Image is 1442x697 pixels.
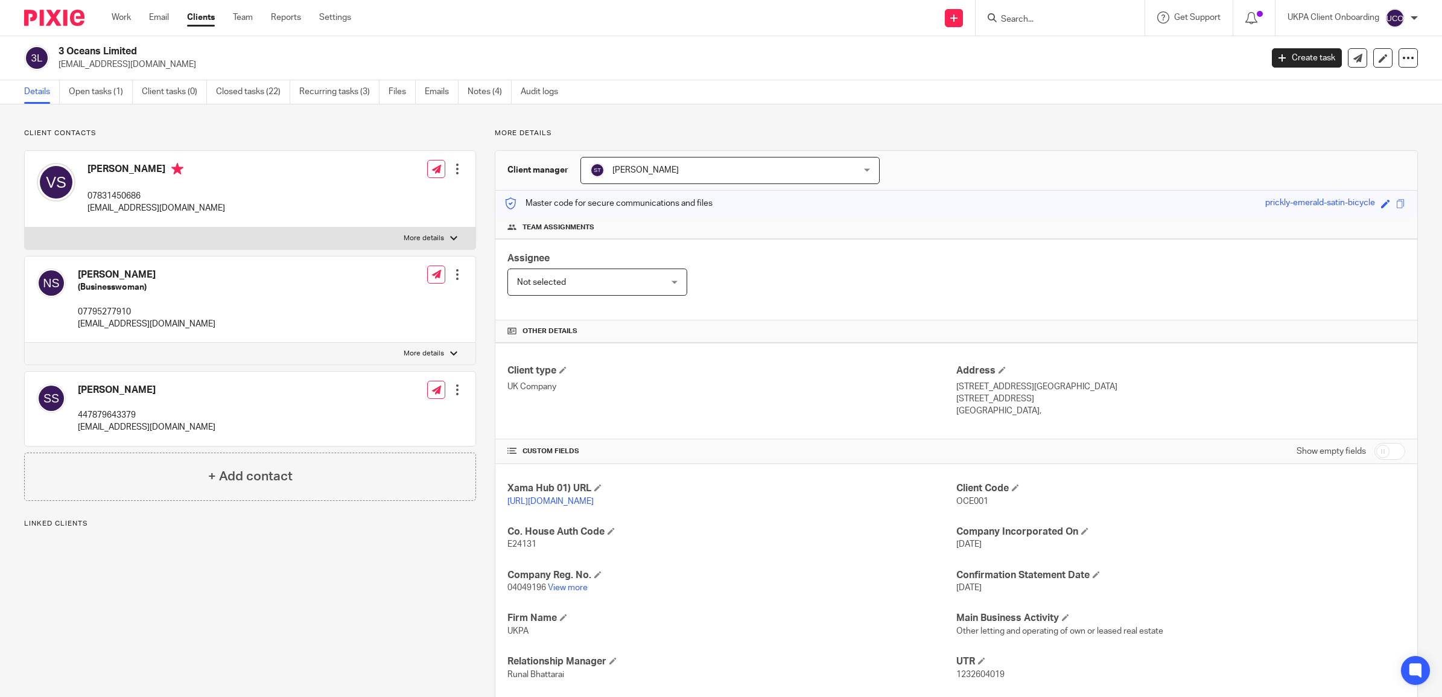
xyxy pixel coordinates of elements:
h4: Relationship Manager [507,655,956,668]
p: Client contacts [24,129,476,138]
span: UKPA [507,627,529,635]
a: Create task [1272,48,1342,68]
p: [STREET_ADDRESS][GEOGRAPHIC_DATA] [956,381,1405,393]
h5: (Businesswoman) [78,281,215,293]
p: 447879643379 [78,409,215,421]
img: svg%3E [24,45,49,71]
img: svg%3E [37,269,66,298]
h3: Client manager [507,164,568,176]
p: 07831450686 [87,190,225,202]
span: Other details [522,326,577,336]
p: [EMAIL_ADDRESS][DOMAIN_NAME] [78,421,215,433]
h4: [PERSON_NAME] [87,163,225,178]
span: [DATE] [956,584,982,592]
a: [URL][DOMAIN_NAME] [507,497,594,506]
span: [DATE] [956,540,982,549]
a: Settings [319,11,351,24]
a: Clients [187,11,215,24]
span: E24131 [507,540,536,549]
img: svg%3E [37,163,75,202]
img: Pixie [24,10,84,26]
a: Reports [271,11,301,24]
h4: Main Business Activity [956,612,1405,625]
p: More details [495,129,1418,138]
a: Details [24,80,60,104]
a: Work [112,11,131,24]
a: Closed tasks (22) [216,80,290,104]
p: UKPA Client Onboarding [1288,11,1379,24]
a: Team [233,11,253,24]
p: More details [404,234,444,243]
a: Client tasks (0) [142,80,207,104]
h4: Client Code [956,482,1405,495]
span: [PERSON_NAME] [612,166,679,174]
img: svg%3E [37,384,66,413]
p: Master code for secure communications and files [504,197,713,209]
h4: UTR [956,655,1405,668]
a: Files [389,80,416,104]
h4: Company Incorporated On [956,526,1405,538]
span: Runal Bhattarai [507,670,564,679]
h4: Xama Hub 01) URL [507,482,956,495]
a: Recurring tasks (3) [299,80,380,104]
span: 1232604019 [956,670,1005,679]
p: UK Company [507,381,956,393]
a: Open tasks (1) [69,80,133,104]
h4: Address [956,364,1405,377]
span: Get Support [1174,13,1221,22]
input: Search [1000,14,1108,25]
p: [EMAIL_ADDRESS][DOMAIN_NAME] [87,202,225,214]
a: Email [149,11,169,24]
span: Other letting and operating of own or leased real estate [956,627,1163,635]
img: svg%3E [1385,8,1405,28]
p: [EMAIL_ADDRESS][DOMAIN_NAME] [59,59,1254,71]
img: svg%3E [590,163,605,177]
span: OCE001 [956,497,988,506]
p: [STREET_ADDRESS] [956,393,1405,405]
h4: Co. House Auth Code [507,526,956,538]
h4: Confirmation Statement Date [956,569,1405,582]
h4: [PERSON_NAME] [78,269,215,281]
span: Assignee [507,253,550,263]
h4: [PERSON_NAME] [78,384,215,396]
a: Emails [425,80,459,104]
p: [EMAIL_ADDRESS][DOMAIN_NAME] [78,318,215,330]
div: prickly-emerald-satin-bicycle [1265,197,1375,211]
h4: + Add contact [208,467,293,486]
p: 07795277910 [78,306,215,318]
p: Linked clients [24,519,476,529]
a: Notes (4) [468,80,512,104]
h4: Company Reg. No. [507,569,956,582]
span: Team assignments [522,223,594,232]
i: Primary [171,163,183,175]
span: 04049196 [507,584,546,592]
p: More details [404,349,444,358]
a: Audit logs [521,80,567,104]
a: View more [548,584,588,592]
h4: Firm Name [507,612,956,625]
h4: CUSTOM FIELDS [507,447,956,456]
h2: 3 Oceans Limited [59,45,1015,58]
p: [GEOGRAPHIC_DATA], [956,405,1405,417]
label: Show empty fields [1297,445,1366,457]
h4: Client type [507,364,956,377]
span: Not selected [517,278,566,287]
